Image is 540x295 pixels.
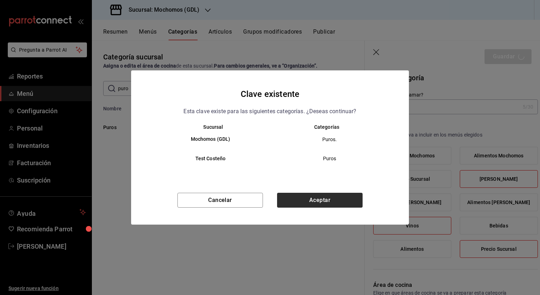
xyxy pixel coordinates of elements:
[241,87,299,101] h4: Clave existente
[277,193,363,208] button: Aceptar
[145,124,270,130] th: Sucursal
[276,136,383,143] span: Puros.
[157,135,264,143] h6: Mochomos (GDL)
[183,107,356,116] p: Esta clave existe para las siguientes categorías. ¿Deseas continuar?
[157,155,264,163] h6: Test Costeño
[177,193,263,208] button: Cancelar
[276,155,383,162] span: Puros
[270,124,395,130] th: Categorías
